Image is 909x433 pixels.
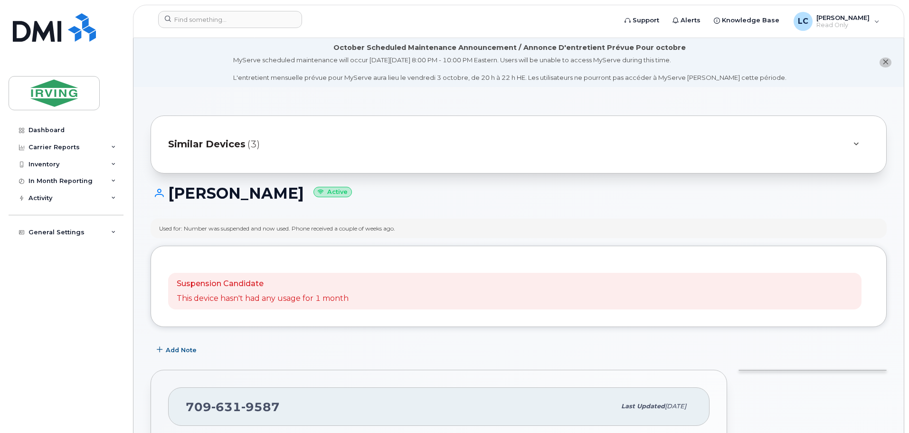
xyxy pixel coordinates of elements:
[241,400,280,414] span: 9587
[159,224,395,232] div: Used for: Number was suspended and now used. Phone received a couple of weeks ago.
[333,43,686,53] div: October Scheduled Maintenance Announcement / Annonce D'entretient Prévue Pour octobre
[177,279,349,289] p: Suspension Candidate
[168,137,246,151] span: Similar Devices
[621,403,665,410] span: Last updated
[665,403,686,410] span: [DATE]
[151,185,887,202] h1: [PERSON_NAME]
[186,400,280,414] span: 709
[166,346,197,355] span: Add Note
[247,137,260,151] span: (3)
[880,58,891,67] button: close notification
[177,293,349,304] p: This device hasn't had any usage for 1 month
[233,56,786,82] div: MyServe scheduled maintenance will occur [DATE][DATE] 8:00 PM - 10:00 PM Eastern. Users will be u...
[151,341,205,358] button: Add Note
[211,400,241,414] span: 631
[313,187,352,198] small: Active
